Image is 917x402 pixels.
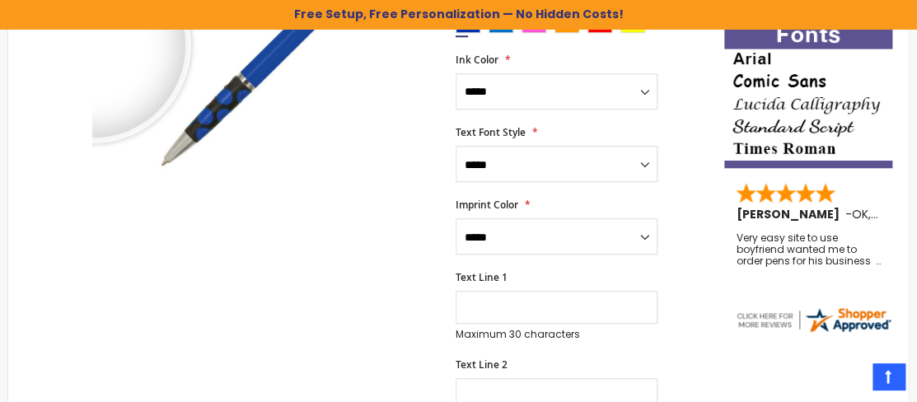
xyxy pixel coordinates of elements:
span: OK [851,206,868,222]
p: Maximum 30 characters [456,328,658,341]
span: Ink Color [456,53,498,67]
span: [PERSON_NAME] [736,206,844,222]
img: font-personalization-examples [724,21,892,168]
span: Text Line 1 [456,270,508,284]
img: 4pens.com widget logo [734,305,892,334]
span: Text Font Style [456,125,526,139]
iframe: Google Customer Reviews [781,358,917,402]
span: Imprint Color [456,198,518,212]
div: Very easy site to use boyfriend wanted me to order pens for his business [736,232,880,268]
a: 4pens.com certificate URL [734,324,892,338]
span: Text Line 2 [456,358,508,372]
